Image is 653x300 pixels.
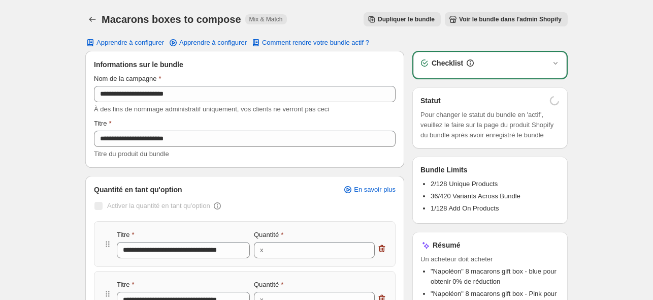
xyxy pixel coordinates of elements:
[433,240,460,250] h3: Résumé
[96,39,164,47] span: Apprendre à configurer
[117,280,135,290] label: Titre
[94,74,161,84] label: Nom de la campagne
[254,230,283,240] label: Quantité
[94,59,183,70] span: Informations sur le bundle
[459,15,562,23] span: Voir le bundle dans l'admin Shopify
[117,230,135,240] label: Titre
[85,12,100,26] button: Back
[107,202,210,209] span: Activer la quantité en tant qu'option
[260,245,264,255] div: x
[79,36,170,50] button: Apprendre à configurer
[102,13,241,25] h1: Macarons boxes to compose
[94,118,112,129] label: Titre
[94,105,329,113] span: À des fins de nommage administratif uniquement, vos clients ne verront pas ceci
[445,12,568,26] button: Voir le bundle dans l'admin Shopify
[420,110,560,140] span: Pour changer le statut du bundle en 'actif', veuillez le faire sur la page du produit Shopify du ...
[431,266,560,287] li: "Napoléon" 8 macarons gift box - blue pour obtenir 0% de réduction
[337,183,402,197] a: En savoir plus
[420,96,441,106] h3: Statut
[364,12,441,26] button: Dupliquer le bundle
[420,165,468,175] h3: Bundle Limits
[431,180,498,188] span: 2/128 Unique Products
[432,58,463,68] h3: Checklist
[245,36,375,50] button: Comment rendre votre bundle actif ?
[431,204,499,212] span: 1/128 Add On Products
[254,280,283,290] label: Quantité
[420,254,560,264] span: Un acheteur doit acheter
[94,185,182,195] span: Quantité en tant qu'option
[262,39,369,47] span: Comment rendre votre bundle actif ?
[354,186,396,194] span: En savoir plus
[179,39,247,47] span: Apprendre à configurer
[162,36,253,50] a: Apprendre à configurer
[431,192,520,200] span: 36/420 Variants Across Bundle
[249,15,283,23] span: Mix & Match
[94,150,169,158] span: Titre du produit du bundle
[378,15,435,23] span: Dupliquer le bundle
